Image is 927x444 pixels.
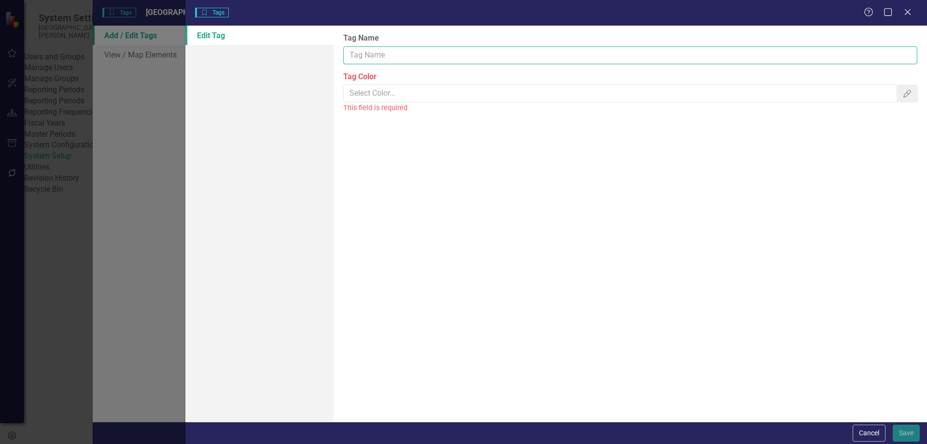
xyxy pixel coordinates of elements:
a: Edit Tag [185,26,334,45]
div: This field is required [343,102,917,114]
label: Tag Color [343,72,917,83]
span: Tags [195,8,229,17]
input: Tag Name [343,46,917,64]
input: Select Color... [343,85,897,102]
label: Tag Name [343,33,917,44]
button: Save [893,425,920,442]
button: Cancel [853,425,885,442]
